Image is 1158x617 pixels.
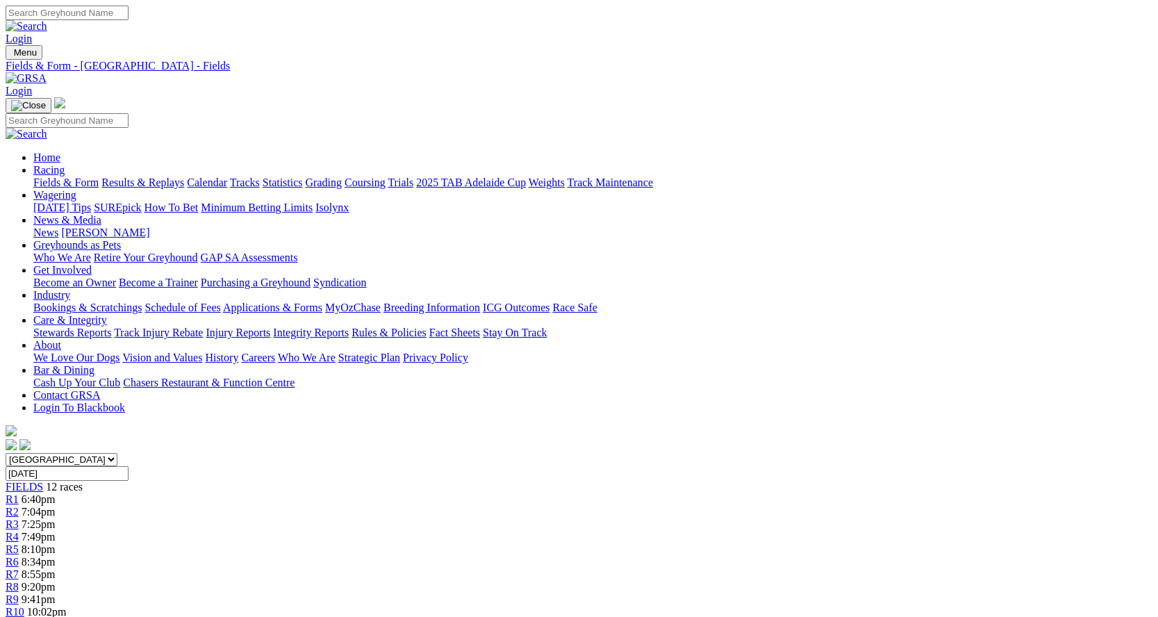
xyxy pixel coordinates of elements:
img: logo-grsa-white.png [54,97,65,108]
a: History [205,352,238,363]
div: Care & Integrity [33,327,1152,339]
a: Race Safe [552,302,597,313]
div: News & Media [33,227,1152,239]
a: Who We Are [278,352,336,363]
a: Statistics [263,176,303,188]
a: Fields & Form - [GEOGRAPHIC_DATA] - Fields [6,60,1152,72]
a: Industry [33,289,70,301]
a: Login [6,33,32,44]
img: Search [6,20,47,33]
a: Grading [306,176,342,188]
span: 9:20pm [22,581,56,593]
a: Vision and Values [122,352,202,363]
img: Close [11,100,46,111]
a: Get Involved [33,264,92,276]
a: R6 [6,556,19,568]
a: Stewards Reports [33,327,111,338]
a: Greyhounds as Pets [33,239,121,251]
a: Fields & Form [33,176,99,188]
span: 9:41pm [22,593,56,605]
a: GAP SA Assessments [201,252,298,263]
a: Results & Replays [101,176,184,188]
a: Stay On Track [483,327,547,338]
a: Tracks [230,176,260,188]
input: Select date [6,466,129,481]
a: Login [6,85,32,97]
img: logo-grsa-white.png [6,425,17,436]
a: About [33,339,61,351]
span: 7:04pm [22,506,56,518]
a: R7 [6,568,19,580]
a: R8 [6,581,19,593]
img: Search [6,128,47,140]
button: Toggle navigation [6,45,42,60]
div: Industry [33,302,1152,314]
a: Become a Trainer [119,277,198,288]
a: News & Media [33,214,101,226]
a: Breeding Information [383,302,480,313]
a: SUREpick [94,201,141,213]
a: Who We Are [33,252,91,263]
img: GRSA [6,72,47,85]
a: MyOzChase [325,302,381,313]
a: Careers [241,352,275,363]
a: Bar & Dining [33,364,94,376]
div: Wagering [33,201,1152,214]
button: Toggle navigation [6,98,51,113]
img: facebook.svg [6,439,17,450]
span: 12 races [46,481,83,493]
a: News [33,227,58,238]
a: Login To Blackbook [33,402,125,413]
a: Privacy Policy [403,352,468,363]
a: Calendar [187,176,227,188]
a: Coursing [345,176,386,188]
a: Schedule of Fees [144,302,220,313]
a: R2 [6,506,19,518]
a: Home [33,151,60,163]
a: Isolynx [315,201,349,213]
a: Become an Owner [33,277,116,288]
a: Retire Your Greyhound [94,252,198,263]
a: Cash Up Your Club [33,377,120,388]
a: R1 [6,493,19,505]
a: Minimum Betting Limits [201,201,313,213]
a: Rules & Policies [351,327,427,338]
a: [PERSON_NAME] [61,227,149,238]
a: [DATE] Tips [33,201,91,213]
span: 7:49pm [22,531,56,543]
a: Contact GRSA [33,389,100,401]
div: About [33,352,1152,364]
a: R4 [6,531,19,543]
a: Track Injury Rebate [114,327,203,338]
a: Integrity Reports [273,327,349,338]
a: R5 [6,543,19,555]
div: Bar & Dining [33,377,1152,389]
a: Injury Reports [206,327,270,338]
a: Fact Sheets [429,327,480,338]
a: We Love Our Dogs [33,352,119,363]
a: Strategic Plan [338,352,400,363]
span: 8:34pm [22,556,56,568]
span: 6:40pm [22,493,56,505]
a: ICG Outcomes [483,302,549,313]
a: R9 [6,593,19,605]
a: Weights [529,176,565,188]
input: Search [6,113,129,128]
a: Chasers Restaurant & Function Centre [123,377,295,388]
span: 7:25pm [22,518,56,530]
span: 8:10pm [22,543,56,555]
span: Menu [14,47,37,58]
div: Racing [33,176,1152,189]
a: Racing [33,164,65,176]
a: Purchasing a Greyhound [201,277,311,288]
div: Greyhounds as Pets [33,252,1152,264]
